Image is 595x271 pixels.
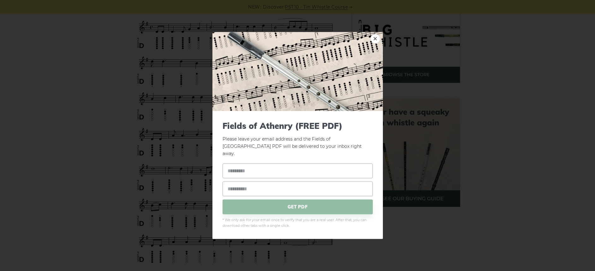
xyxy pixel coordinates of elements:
span: * We only ask for your email once to verify that you are a real user. After that, you can downloa... [223,218,373,229]
p: Please leave your email address and the Fields of [GEOGRAPHIC_DATA] PDF will be delivered to your... [223,121,373,157]
span: GET PDF [223,200,373,214]
span: Fields of Athenry (FREE PDF) [223,121,373,131]
a: × [371,34,380,43]
img: Tin Whistle Tab Preview [212,32,383,111]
